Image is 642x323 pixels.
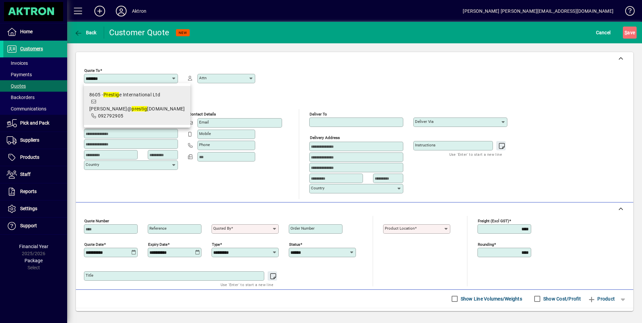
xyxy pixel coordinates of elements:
mat-label: Attn [199,76,207,80]
a: Quotes [3,80,67,92]
span: NEW [179,31,187,35]
mat-label: Instructions [415,143,435,147]
span: Staff [20,172,31,177]
mat-label: Status [289,242,300,246]
button: Cancel [594,27,612,39]
div: Aktron [132,6,146,16]
label: Show Line Volumes/Weights [459,295,522,302]
span: Suppliers [20,137,39,143]
mat-label: Mobile [199,131,211,136]
span: Invoices [7,60,28,66]
mat-label: Quote number [84,218,109,223]
mat-label: Product location [385,226,415,231]
span: Reports [20,189,37,194]
span: Payments [7,72,32,77]
a: Suppliers [3,132,67,149]
mat-label: Email [199,120,209,125]
a: Invoices [3,57,67,69]
mat-label: Deliver To [310,112,327,117]
em: Prestig [103,92,119,97]
span: Communications [7,106,46,111]
span: Product [588,293,615,304]
span: S [625,30,627,35]
span: 092792905 [98,113,124,119]
button: Product [584,293,618,305]
span: Customers [20,46,43,51]
span: Quotes [7,83,26,89]
mat-label: Reference [149,226,167,231]
app-page-header-button: Back [67,27,104,39]
mat-label: Country [311,186,324,190]
mat-label: Order number [290,226,315,231]
mat-label: Quote date [84,242,104,246]
button: Back [73,27,98,39]
mat-hint: Use 'Enter' to start a new line [221,281,273,288]
span: Backorders [7,95,35,100]
mat-label: Freight (excl GST) [478,218,509,223]
span: Home [20,29,33,34]
mat-option: 8605 - Prestige International Ltd [84,86,190,125]
span: Support [20,223,37,228]
span: ave [625,27,635,38]
mat-label: Quoted by [213,226,231,231]
a: Communications [3,103,67,114]
span: Pick and Pack [20,120,49,126]
a: Reports [3,183,67,200]
mat-label: Quote To [84,68,100,73]
a: Backorders [3,92,67,103]
mat-label: Type [212,242,220,246]
a: Products [3,149,67,166]
div: [PERSON_NAME] [PERSON_NAME][EMAIL_ADDRESS][DOMAIN_NAME] [463,6,613,16]
a: Payments [3,69,67,80]
label: Show Cost/Profit [542,295,581,302]
a: Support [3,218,67,234]
button: Save [623,27,637,39]
em: prestig [132,106,147,111]
span: Financial Year [19,244,48,249]
span: Package [25,258,43,263]
a: Staff [3,166,67,183]
a: Home [3,24,67,40]
a: Settings [3,200,67,217]
mat-label: Title [86,273,93,278]
button: Profile [110,5,132,17]
mat-label: Country [86,162,99,167]
a: Knowledge Base [620,1,634,23]
mat-label: Expiry date [148,242,168,246]
span: Products [20,154,39,160]
div: 8605 - e International Ltd [89,91,185,98]
span: Back [74,30,97,35]
span: Settings [20,206,37,211]
mat-label: Rounding [478,242,494,246]
mat-label: Deliver via [415,119,433,124]
span: [PERSON_NAME]@ [DOMAIN_NAME] [89,106,185,111]
a: Pick and Pack [3,115,67,132]
button: Add [89,5,110,17]
mat-label: Phone [199,142,210,147]
mat-hint: Use 'Enter' to start a new line [449,150,502,158]
span: Cancel [596,27,611,38]
div: Customer Quote [109,27,170,38]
